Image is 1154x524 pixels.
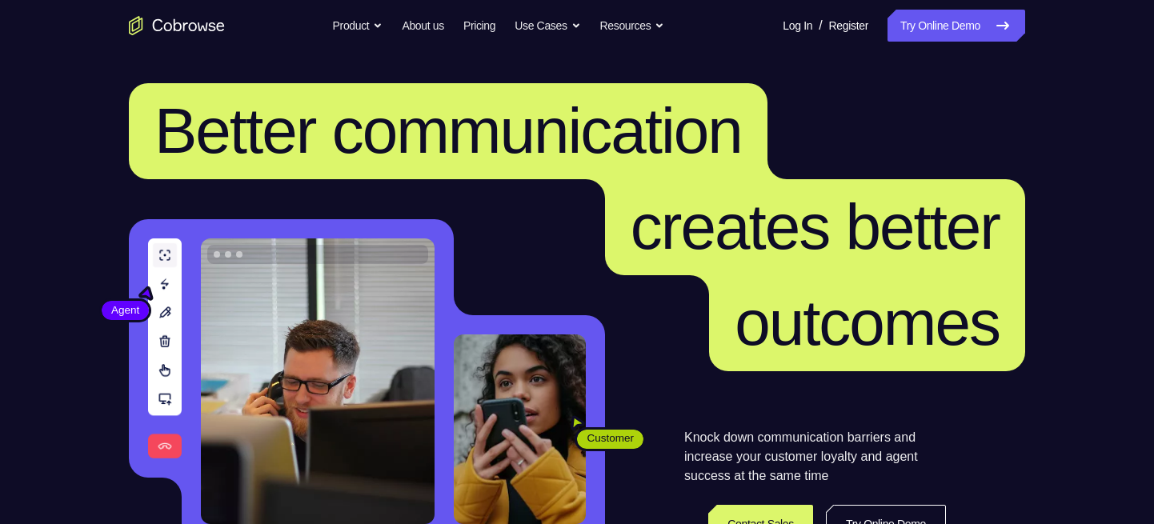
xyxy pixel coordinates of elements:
a: About us [402,10,443,42]
button: Resources [600,10,665,42]
img: A customer holding their phone [454,334,586,524]
button: Use Cases [515,10,580,42]
p: Knock down communication barriers and increase your customer loyalty and agent success at the sam... [684,428,946,486]
a: Pricing [463,10,495,42]
button: Product [333,10,383,42]
span: Better communication [154,95,742,166]
img: A customer support agent talking on the phone [201,238,435,524]
a: Log In [783,10,812,42]
span: outcomes [735,287,1000,358]
span: / [819,16,822,35]
a: Go to the home page [129,16,225,35]
a: Try Online Demo [888,10,1025,42]
span: creates better [631,191,1000,262]
a: Register [829,10,868,42]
